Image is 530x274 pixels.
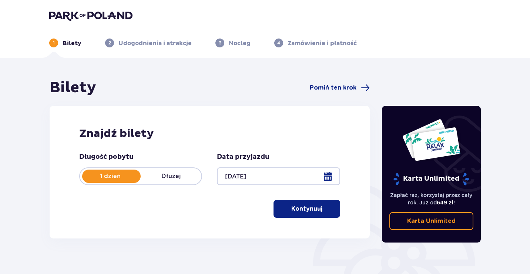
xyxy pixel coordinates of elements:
span: 649 zł [437,200,453,205]
p: Bilety [63,39,81,47]
p: 3 [219,40,221,46]
a: Karta Unlimited [389,212,474,230]
p: Data przyjazdu [217,153,269,161]
p: 4 [277,40,280,46]
p: Karta Unlimited [407,217,456,225]
p: Nocleg [229,39,251,47]
button: Kontynuuj [274,200,340,218]
p: Długość pobytu [79,153,134,161]
h1: Bilety [50,78,96,97]
p: 1 [53,40,55,46]
p: Zapłać raz, korzystaj przez cały rok. Już od ! [389,191,474,206]
span: Pomiń ten krok [310,84,356,92]
p: Karta Unlimited [393,173,470,186]
p: 2 [108,40,111,46]
a: Pomiń ten krok [310,83,370,92]
h2: Znajdź bilety [79,127,340,141]
p: Udogodnienia i atrakcje [118,39,192,47]
p: Dłużej [141,172,201,180]
img: Park of Poland logo [49,10,132,21]
p: Zamówienie i płatność [288,39,357,47]
p: 1 dzień [80,172,141,180]
p: Kontynuuj [291,205,322,213]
